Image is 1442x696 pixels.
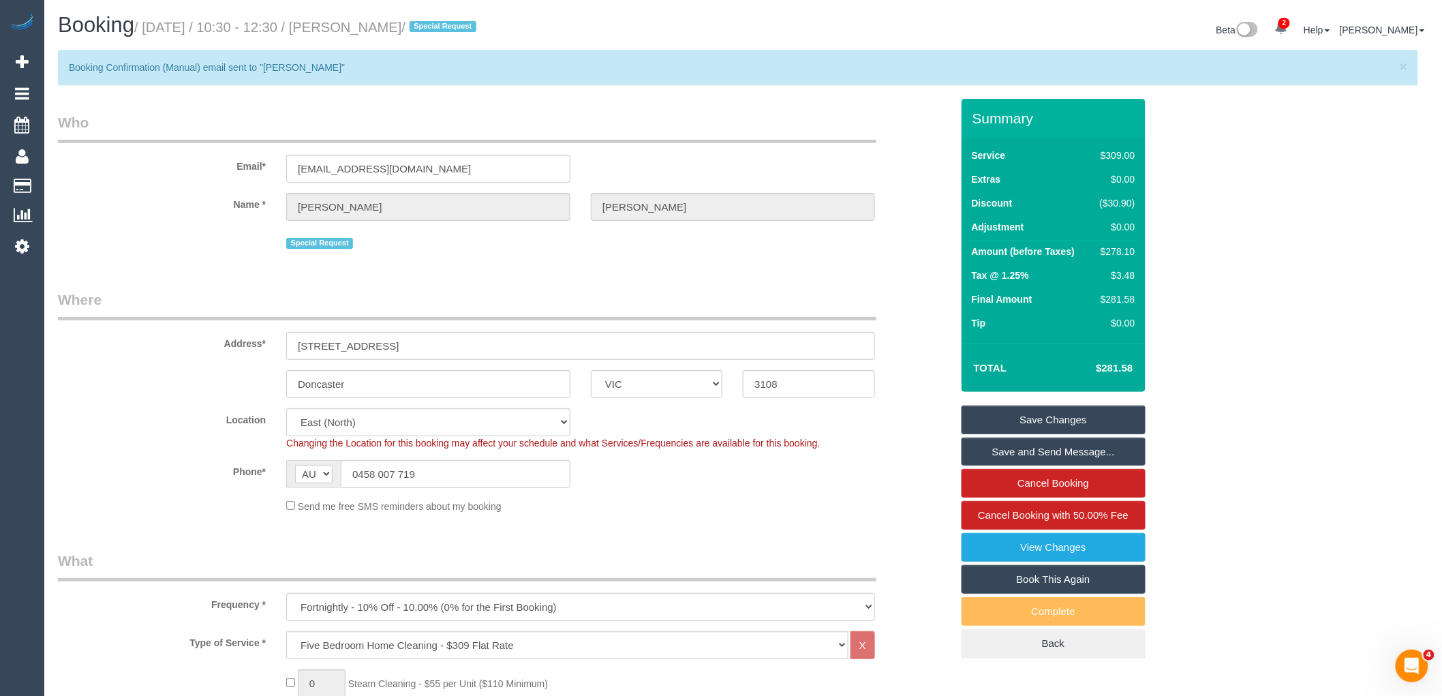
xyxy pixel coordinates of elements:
span: Changing the Location for this booking may affect your schedule and what Services/Frequencies are... [286,438,820,449]
span: Send me free SMS reminders about my booking [298,501,502,512]
a: Save Changes [962,406,1146,434]
a: Cancel Booking with 50.00% Fee [962,501,1146,530]
label: Email* [48,155,276,173]
label: Service [972,149,1006,162]
label: Address* [48,332,276,350]
small: / [DATE] / 10:30 - 12:30 / [PERSON_NAME] [134,20,480,35]
span: 2 [1278,18,1290,29]
label: Name * [48,193,276,211]
input: Phone* [341,460,570,488]
a: [PERSON_NAME] [1340,25,1425,35]
div: $281.58 [1094,292,1135,306]
span: 4 [1424,650,1435,661]
span: Steam Cleaning - $55 per Unit ($110 Minimum) [348,678,548,689]
label: Amount (before Taxes) [972,245,1075,258]
legend: What [58,551,876,581]
a: Help [1304,25,1330,35]
a: Book This Again [962,565,1146,594]
div: ($30.90) [1094,196,1135,210]
div: $0.00 [1094,316,1135,330]
label: Phone* [48,460,276,479]
label: Type of Service * [48,631,276,650]
a: Beta [1216,25,1259,35]
span: Special Request [286,238,353,249]
span: / [402,20,480,35]
p: Booking Confirmation (Manual) email sent to "[PERSON_NAME]" [69,61,1394,74]
label: Location [48,408,276,427]
a: Save and Send Message... [962,438,1146,466]
input: Suburb* [286,370,570,398]
a: View Changes [962,533,1146,562]
label: Tax @ 1.25% [972,269,1029,282]
div: $3.48 [1094,269,1135,282]
div: $309.00 [1094,149,1135,162]
input: Last Name* [591,193,875,221]
legend: Where [58,290,876,320]
span: × [1400,59,1408,74]
img: Automaid Logo [8,14,35,33]
iframe: Intercom live chat [1396,650,1428,682]
input: First Name* [286,193,570,221]
div: $0.00 [1094,220,1135,234]
h4: $281.58 [1055,363,1133,374]
button: Close [1400,59,1408,74]
input: Post Code* [743,370,874,398]
label: Discount [972,196,1013,210]
label: Adjustment [972,220,1024,234]
div: $278.10 [1094,245,1135,258]
a: Cancel Booking [962,469,1146,498]
span: Cancel Booking with 50.00% Fee [978,509,1129,521]
label: Tip [972,316,986,330]
label: Extras [972,172,1001,186]
label: Frequency * [48,593,276,611]
strong: Total [974,362,1007,374]
legend: Who [58,112,876,143]
h3: Summary [972,110,1139,126]
a: Back [962,629,1146,658]
div: $0.00 [1094,172,1135,186]
span: Booking [58,13,134,37]
label: Final Amount [972,292,1032,306]
a: 2 [1268,14,1294,44]
img: New interface [1236,22,1258,40]
span: Special Request [410,21,476,32]
input: Email* [286,155,570,183]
